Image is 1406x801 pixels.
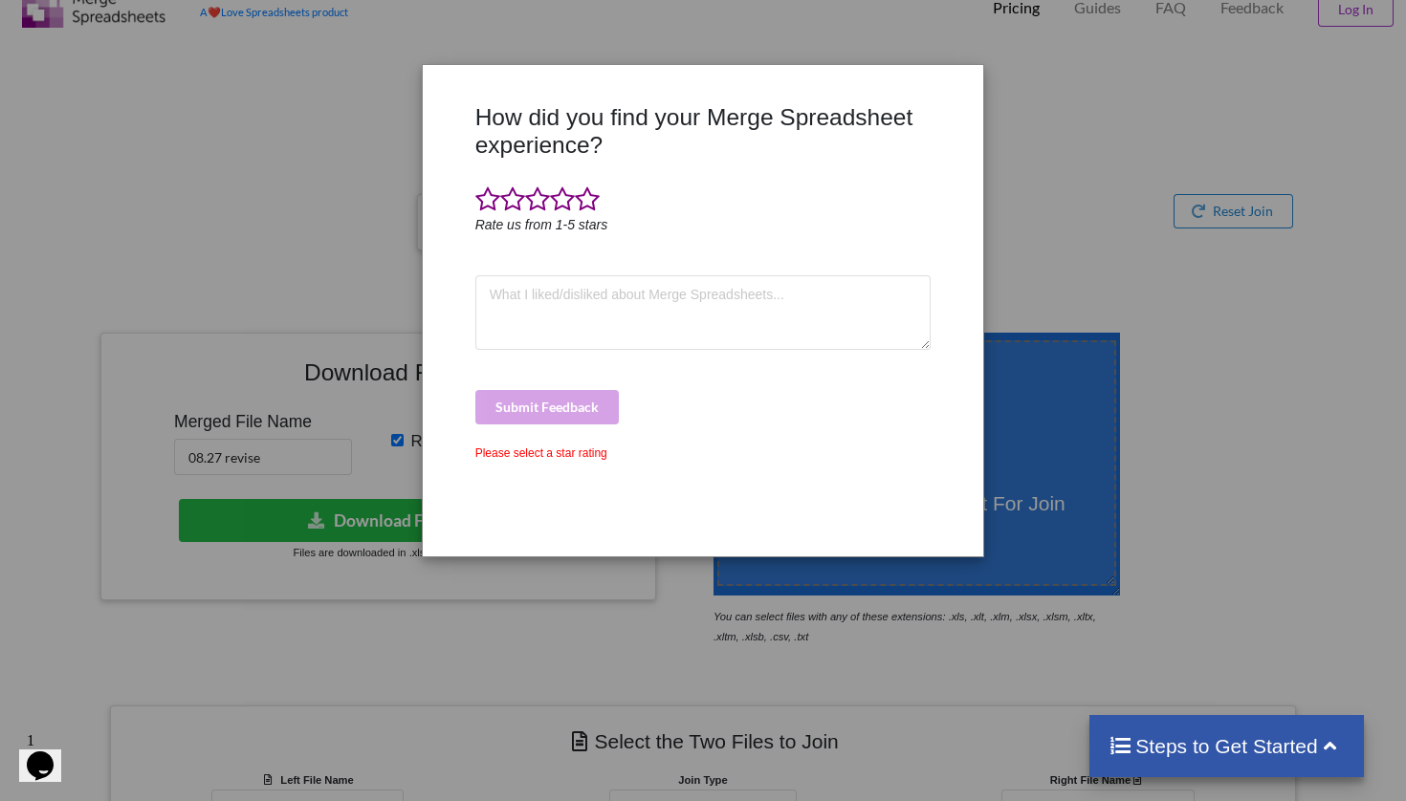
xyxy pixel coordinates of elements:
[1109,734,1345,758] h4: Steps to Get Started
[475,103,932,160] h3: How did you find your Merge Spreadsheet experience?
[475,217,608,232] i: Rate us from 1-5 stars
[19,725,80,782] iframe: chat widget
[475,444,932,462] div: Please select a star rating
